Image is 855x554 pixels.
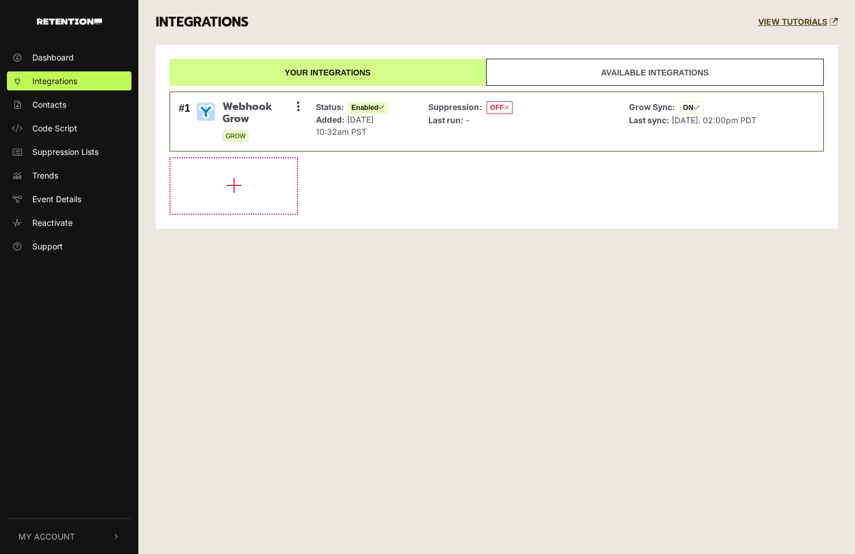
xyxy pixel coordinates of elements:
[680,101,703,114] span: ON
[629,115,669,125] strong: Last sync:
[156,14,248,31] h3: INTEGRATIONS
[7,519,131,554] button: My Account
[466,115,469,125] span: -
[758,17,838,27] a: VIEW TUTORIALS
[486,59,824,86] a: Available integrations
[32,122,77,134] span: Code Script
[672,115,756,125] span: [DATE]. 02:00pm PDT
[7,48,131,67] a: Dashboard
[32,169,58,181] span: Trends
[37,18,102,25] img: Retention.com
[7,189,131,208] a: Event Details
[7,237,131,256] a: Support
[32,98,66,111] span: Contacts
[7,166,131,185] a: Trends
[32,217,73,229] span: Reactivate
[629,102,675,112] strong: Grow Sync:
[7,95,131,114] a: Contacts
[7,71,131,90] a: Integrations
[223,130,248,142] span: GROW
[32,51,74,63] span: Dashboard
[32,240,63,252] span: Support
[32,75,77,87] span: Integrations
[7,213,131,232] a: Reactivate
[195,101,217,123] img: Webhook Grow
[223,101,298,126] span: Webhook Grow
[349,102,388,113] span: Enabled
[18,530,75,542] span: My Account
[316,115,345,124] strong: Added:
[7,119,131,138] a: Code Script
[179,101,190,142] div: #1
[316,115,374,136] span: [DATE] 10:32am PST
[32,146,99,158] span: Suppression Lists
[32,193,81,205] span: Event Details
[7,142,131,161] a: Suppression Lists
[428,102,482,112] strong: Suppression:
[170,59,486,86] a: Your integrations
[487,101,513,114] span: OFF
[316,102,344,112] strong: Status:
[428,115,464,125] strong: Last run:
